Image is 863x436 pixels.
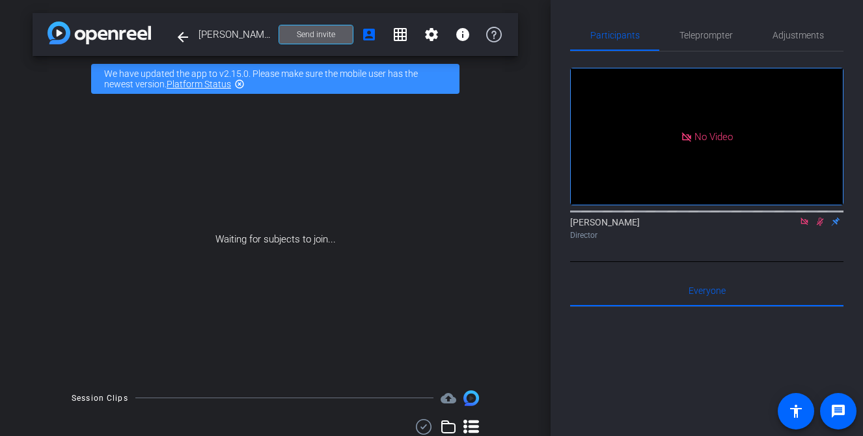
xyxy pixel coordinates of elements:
a: Platform Status [167,79,231,89]
mat-icon: accessibility [788,403,804,419]
span: [PERSON_NAME] Health [199,22,271,48]
mat-icon: highlight_off [234,79,245,89]
mat-icon: message [830,403,846,419]
span: Participants [590,31,640,40]
img: Session clips [463,390,479,406]
div: [PERSON_NAME] [570,216,843,241]
mat-icon: arrow_back [175,29,191,45]
span: No Video [694,130,733,142]
mat-icon: settings [424,27,439,42]
div: Waiting for subjects to join... [33,102,518,377]
span: Everyone [689,286,726,295]
button: Send invite [279,25,353,44]
div: Session Clips [72,392,128,405]
span: Teleprompter [679,31,733,40]
span: Adjustments [773,31,824,40]
mat-icon: cloud_upload [441,390,456,406]
span: Destinations for your clips [441,390,456,406]
span: Send invite [297,29,335,40]
div: We have updated the app to v2.15.0. Please make sure the mobile user has the newest version. [91,64,459,94]
mat-icon: account_box [361,27,377,42]
img: app-logo [48,22,151,44]
mat-icon: info [455,27,471,42]
mat-icon: grid_on [392,27,408,42]
div: Director [570,229,843,241]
